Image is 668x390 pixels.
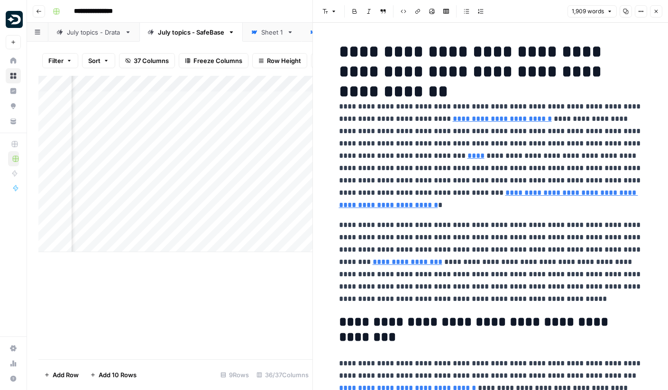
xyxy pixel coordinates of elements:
[253,367,312,382] div: 36/37 Columns
[38,367,84,382] button: Add Row
[6,341,21,356] a: Settings
[193,56,242,65] span: Freeze Columns
[243,23,302,42] a: Sheet 1
[139,23,243,42] a: July topics - SafeBase
[567,5,617,18] button: 1,909 words
[217,367,253,382] div: 9 Rows
[6,11,23,28] img: Drata Logo
[6,68,21,83] a: Browse
[179,53,248,68] button: Freeze Columns
[67,27,121,37] div: July topics - Drata
[6,53,21,68] a: Home
[84,367,142,382] button: Add 10 Rows
[6,83,21,99] a: Insights
[82,53,115,68] button: Sort
[53,370,79,380] span: Add Row
[6,99,21,114] a: Opportunities
[267,56,301,65] span: Row Height
[88,56,101,65] span: Sort
[48,23,139,42] a: July topics - Drata
[48,56,64,65] span: Filter
[158,27,224,37] div: July topics - SafeBase
[6,356,21,371] a: Usage
[119,53,175,68] button: 37 Columns
[99,370,137,380] span: Add 10 Rows
[572,7,604,16] span: 1,909 words
[6,371,21,386] button: Help + Support
[6,114,21,129] a: Your Data
[6,8,21,31] button: Workspace: Drata
[261,27,283,37] div: Sheet 1
[134,56,169,65] span: 37 Columns
[302,23,361,42] a: Sheet 2
[252,53,307,68] button: Row Height
[42,53,78,68] button: Filter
